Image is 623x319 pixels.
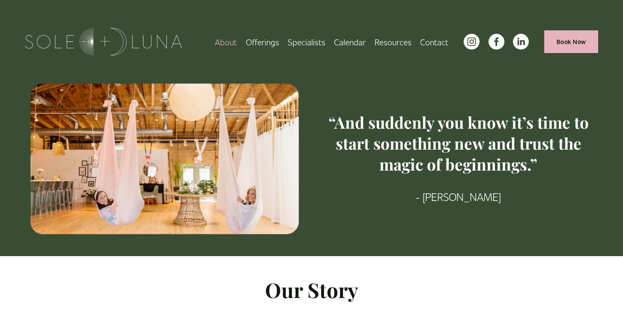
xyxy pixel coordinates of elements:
[464,34,480,50] a: instagram-unauth
[168,277,455,303] h2: Our Story
[246,34,279,49] a: folder dropdown
[375,34,411,49] a: folder dropdown
[288,34,325,49] a: Specialists
[489,34,504,50] a: facebook-unauth
[334,34,366,49] a: Calendar
[319,112,598,175] h3: “And suddenly you know it’s time to start something new and trust the magic of beginnings.”
[246,35,279,48] span: Offerings
[25,28,182,56] img: Sole + Luna
[215,34,237,49] a: About
[544,30,598,53] a: Book Now
[513,34,529,50] a: LinkedIn
[375,35,411,48] span: Resources
[420,34,448,49] a: Contact
[319,189,598,206] p: - [PERSON_NAME]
